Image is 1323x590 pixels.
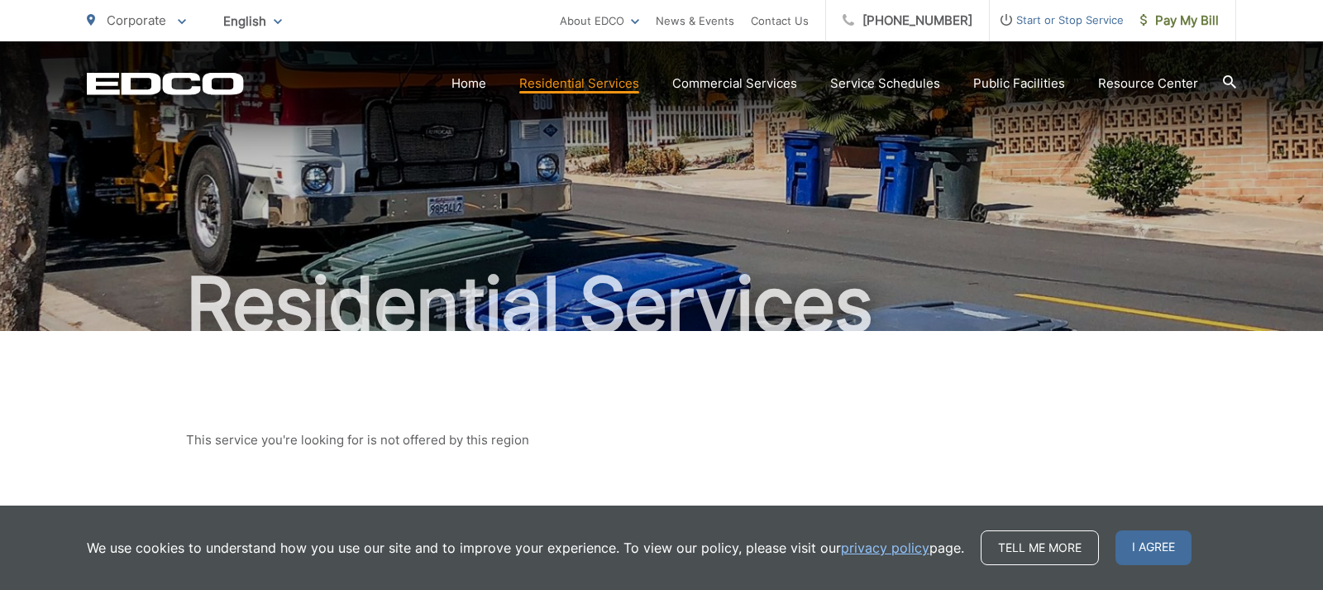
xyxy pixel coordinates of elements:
a: Residential Services [519,74,639,94]
a: About EDCO [560,11,639,31]
a: Home [451,74,486,94]
a: Service Schedules [830,74,940,94]
span: English [211,7,294,36]
p: This service you're looking for is not offered by this region [186,430,1137,450]
p: We use cookies to understand how you use our site and to improve your experience. To view our pol... [87,538,964,558]
a: EDCD logo. Return to the homepage. [87,72,244,95]
a: Contact Us [751,11,809,31]
h2: Residential Services [87,263,1236,346]
a: Resource Center [1098,74,1198,94]
span: Corporate [107,12,166,28]
a: Commercial Services [672,74,797,94]
span: I agree [1115,530,1192,565]
span: Pay My Bill [1140,11,1219,31]
a: Tell me more [981,530,1099,565]
a: News & Events [656,11,734,31]
a: Public Facilities [973,74,1065,94]
a: privacy policy [841,538,929,558]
